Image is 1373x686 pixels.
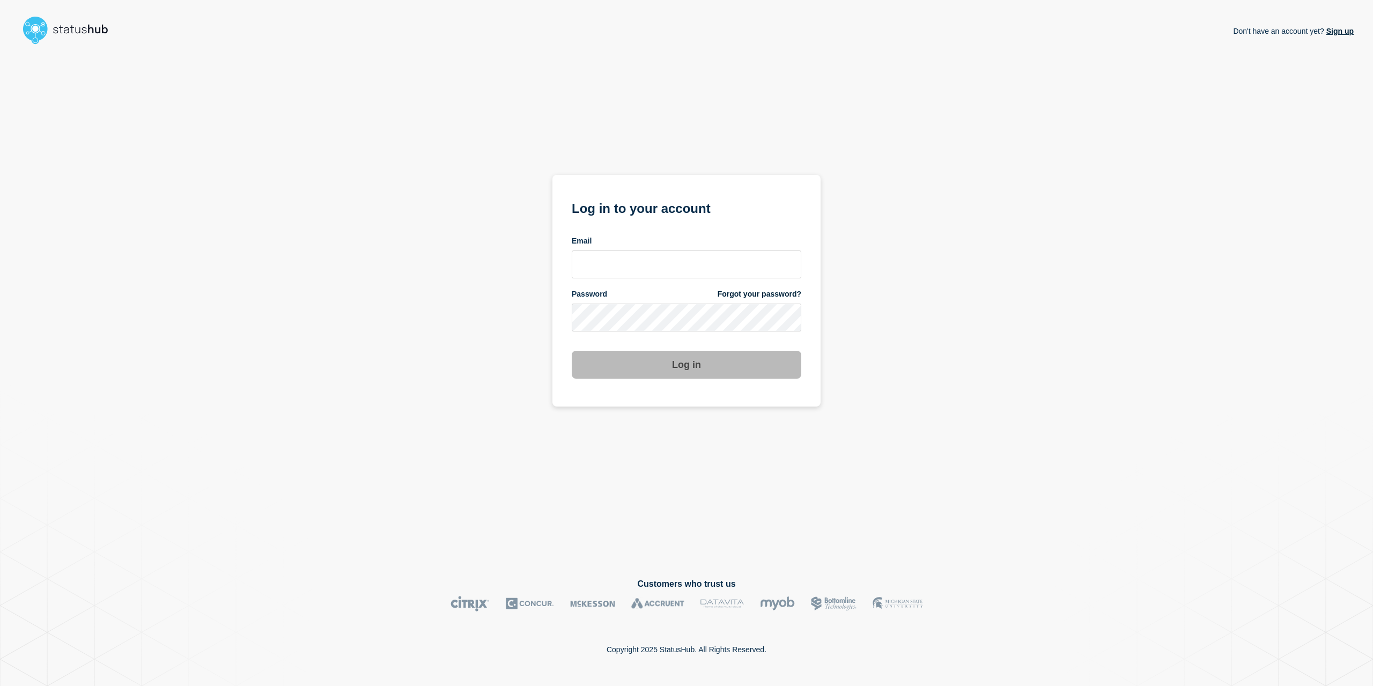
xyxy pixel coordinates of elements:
[718,289,801,299] a: Forgot your password?
[873,596,922,611] img: MSU logo
[19,579,1354,589] h2: Customers who trust us
[572,197,801,217] h1: Log in to your account
[572,351,801,379] button: Log in
[570,596,615,611] img: McKesson logo
[760,596,795,611] img: myob logo
[572,289,607,299] span: Password
[811,596,857,611] img: Bottomline logo
[572,250,801,278] input: email input
[506,596,554,611] img: Concur logo
[700,596,744,611] img: DataVita logo
[1324,27,1354,35] a: Sign up
[572,304,801,331] input: password input
[19,13,121,47] img: StatusHub logo
[1233,18,1354,44] p: Don't have an account yet?
[572,236,592,246] span: Email
[607,645,766,654] p: Copyright 2025 StatusHub. All Rights Reserved.
[451,596,490,611] img: Citrix logo
[631,596,684,611] img: Accruent logo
